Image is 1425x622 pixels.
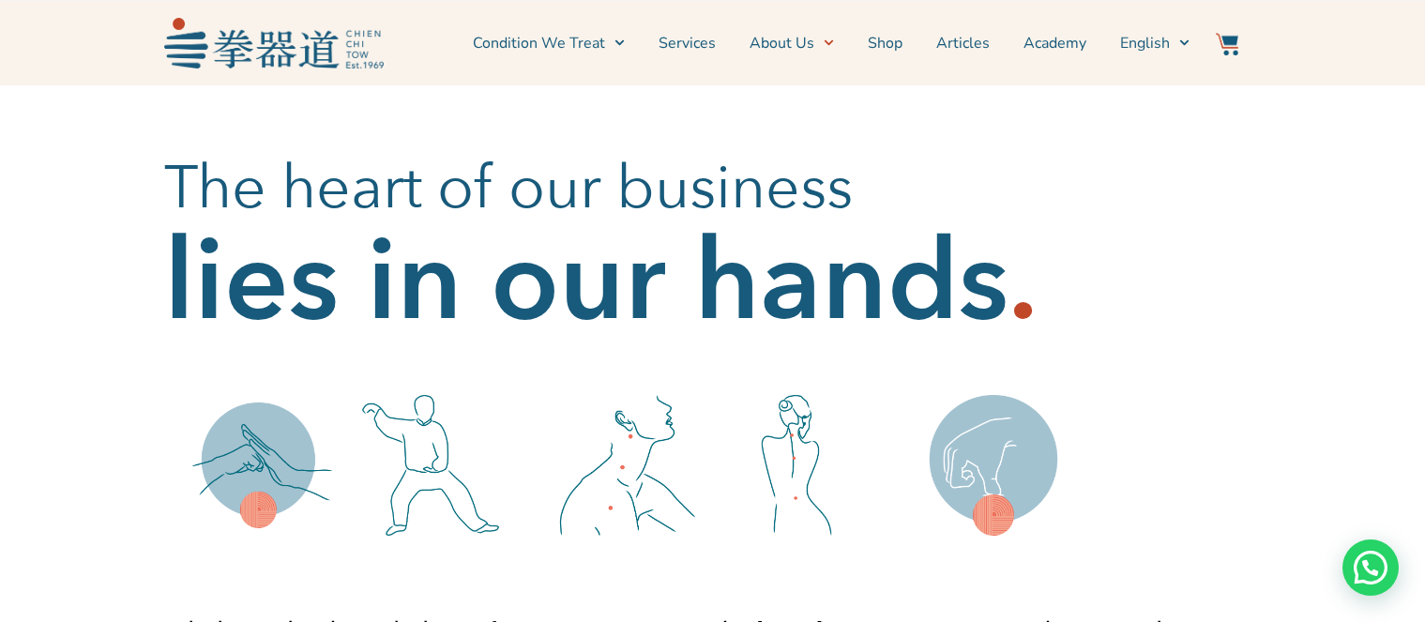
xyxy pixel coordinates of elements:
[164,245,1008,320] h2: lies in our hands
[1216,33,1238,55] img: Website Icon-03
[868,20,902,67] a: Shop
[1008,245,1038,320] h2: .
[936,20,990,67] a: Articles
[473,20,625,67] a: Condition We Treat
[659,20,716,67] a: Services
[1120,20,1190,67] a: English
[750,20,834,67] a: About Us
[1120,32,1170,54] span: English
[164,151,1262,226] h2: The heart of our business
[393,20,1190,67] nav: Menu
[1023,20,1086,67] a: Academy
